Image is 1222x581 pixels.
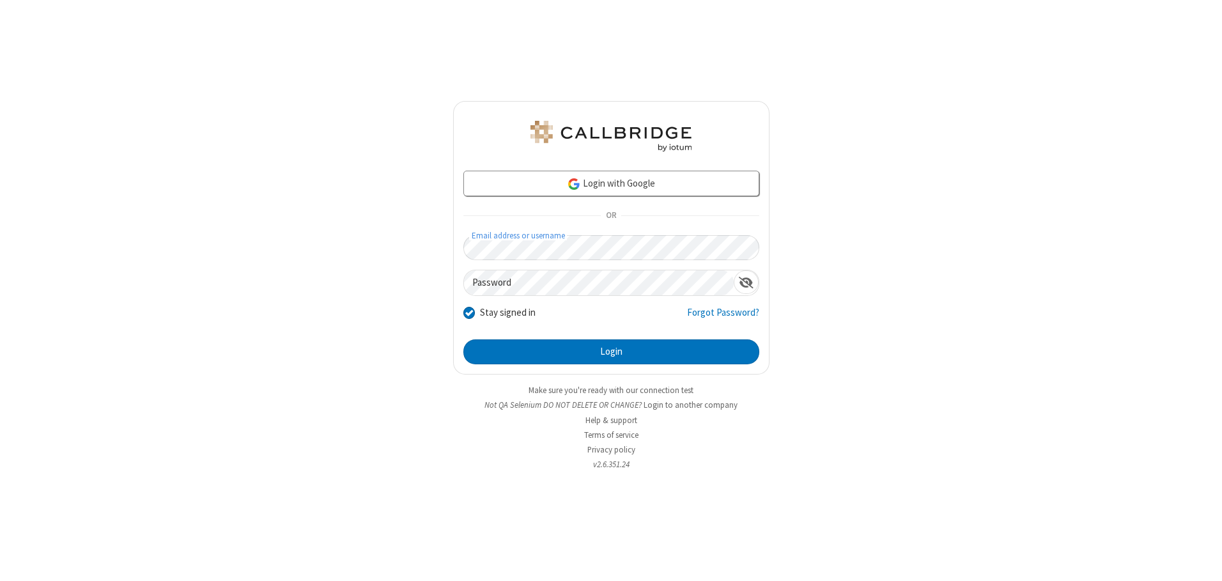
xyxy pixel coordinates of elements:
a: Terms of service [584,430,638,440]
a: Help & support [585,415,637,426]
a: Make sure you're ready with our connection test [529,385,693,396]
a: Privacy policy [587,444,635,455]
button: Login to another company [644,399,738,411]
img: QA Selenium DO NOT DELETE OR CHANGE [528,121,694,151]
input: Email address or username [463,235,759,260]
a: Forgot Password? [687,306,759,330]
li: Not QA Selenium DO NOT DELETE OR CHANGE? [453,399,770,411]
label: Stay signed in [480,306,536,320]
span: OR [601,207,621,225]
li: v2.6.351.24 [453,458,770,470]
img: google-icon.png [567,177,581,191]
button: Login [463,339,759,365]
input: Password [464,270,734,295]
a: Login with Google [463,171,759,196]
div: Show password [734,270,759,294]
